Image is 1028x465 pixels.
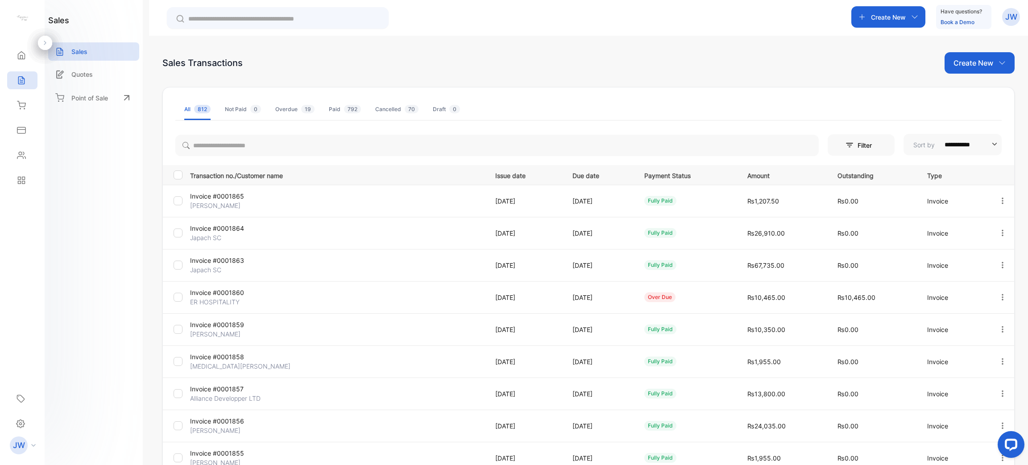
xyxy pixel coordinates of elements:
p: [DATE] [495,421,555,431]
div: Not Paid [225,105,261,113]
p: ER HOSPITALITY [190,297,288,307]
p: Japach SC [190,265,288,274]
p: Invoice #0001856 [190,416,288,426]
span: ₨67,735.00 [747,262,784,269]
img: logo [16,12,29,25]
span: ₨0.00 [837,422,858,430]
p: [PERSON_NAME] [190,201,288,210]
span: ₨0.00 [837,454,858,462]
a: Book a Demo [941,19,974,25]
span: ₨10,350.00 [747,326,785,333]
p: Outstanding [837,169,909,180]
p: [DATE] [495,357,555,366]
span: 0 [250,105,261,113]
p: Have questions? [941,7,982,16]
p: [DATE] [572,261,626,270]
a: Quotes [48,65,139,83]
span: ₨26,910.00 [747,229,785,237]
button: Sort by [904,134,1002,155]
span: ₨0.00 [837,229,858,237]
p: [DATE] [495,293,555,302]
span: ₨10,465.00 [837,294,875,301]
div: fully paid [644,260,676,270]
p: [DATE] [572,325,626,334]
p: Invoice [927,196,980,206]
p: [DATE] [495,453,555,463]
p: [DATE] [572,196,626,206]
div: Sales Transactions [162,56,243,70]
a: Sales [48,42,139,61]
p: Invoice #0001858 [190,352,288,361]
span: 792 [344,105,361,113]
span: ₨0.00 [837,358,858,365]
p: [DATE] [495,389,555,399]
p: Invoice [927,261,980,270]
p: [DATE] [572,453,626,463]
p: Sort by [913,140,935,149]
p: [DATE] [572,293,626,302]
p: [DATE] [572,389,626,399]
div: fully paid [644,389,676,399]
p: Due date [572,169,626,180]
span: ₨1,207.50 [747,197,779,205]
p: JW [13,440,25,451]
p: [DATE] [572,228,626,238]
p: Invoice [927,389,980,399]
p: Invoice [927,357,980,366]
div: fully paid [644,453,676,463]
p: Japach SC [190,233,288,242]
p: Payment Status [644,169,729,180]
p: Invoice [927,421,980,431]
div: Cancelled [375,105,419,113]
p: Sales [71,47,87,56]
div: fully paid [644,357,676,366]
p: Invoice [927,453,980,463]
p: Invoice #0001855 [190,448,288,458]
span: ₨10,465.00 [747,294,785,301]
span: ₨0.00 [837,326,858,333]
span: ₨24,035.00 [747,422,786,430]
p: Issue date [495,169,555,180]
p: [MEDICAL_DATA][PERSON_NAME] [190,361,290,371]
p: Alliance Developper LTD [190,394,288,403]
button: Create New [851,6,925,28]
span: ₨1,955.00 [747,358,781,365]
span: 0 [449,105,460,113]
button: Filter [828,134,895,156]
button: JW [1002,6,1020,28]
h1: sales [48,14,69,26]
p: [DATE] [495,228,555,238]
span: 812 [194,105,211,113]
p: [DATE] [495,196,555,206]
p: [DATE] [572,421,626,431]
div: over due [644,292,676,302]
div: Paid [329,105,361,113]
div: Draft [433,105,460,113]
p: Invoice [927,325,980,334]
div: fully paid [644,324,676,334]
div: Overdue [275,105,315,113]
div: fully paid [644,196,676,206]
p: [PERSON_NAME] [190,426,288,435]
p: Invoice #0001864 [190,224,288,233]
p: [DATE] [572,357,626,366]
div: fully paid [644,228,676,238]
iframe: LiveChat chat widget [991,428,1028,465]
p: [PERSON_NAME] [190,329,288,339]
p: Filter [858,141,877,150]
p: Invoice #0001857 [190,384,288,394]
div: All [184,105,211,113]
p: Transaction no./Customer name [190,169,484,180]
span: ₨0.00 [837,197,858,205]
a: Point of Sale [48,88,139,108]
p: Type [927,169,980,180]
p: Create New [953,58,993,68]
div: fully paid [644,421,676,431]
span: 70 [405,105,419,113]
p: Invoice #0001859 [190,320,288,329]
p: JW [1005,11,1017,23]
span: 19 [301,105,315,113]
p: [DATE] [495,325,555,334]
p: Point of Sale [71,93,108,103]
